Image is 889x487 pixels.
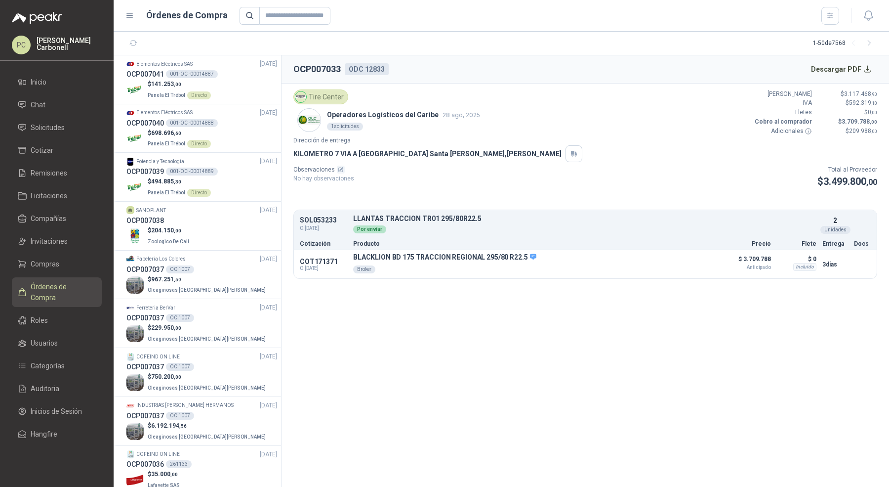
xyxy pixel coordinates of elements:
p: $ [148,372,268,382]
a: Invitaciones [12,232,102,251]
span: Categorías [31,360,65,371]
span: ,00 [174,374,181,380]
a: Compañías [12,209,102,228]
h3: OCP007041 [126,69,164,80]
div: Directo [187,91,211,99]
a: Órdenes de Compra [12,277,102,307]
span: 229.950 [151,324,181,331]
span: C: [DATE] [300,266,347,271]
img: Company Logo [126,255,134,263]
h3: OCP007039 [126,166,164,177]
p: Fletes [753,108,812,117]
p: LLANTAS TRACCION TR01 295/80R22.5 [353,215,816,222]
a: Company LogoINDUSTRIAS [PERSON_NAME] HERMANOS[DATE] OCP007037OC 1007Company Logo$6.192.194,56Olea... [126,401,277,442]
img: Company Logo [126,423,144,440]
span: ,00 [871,110,877,115]
p: COFEIND ON LINE [136,353,180,361]
span: ,90 [871,91,877,97]
p: 2 [833,215,837,226]
img: Company Logo [126,109,134,117]
p: KILOMETRO 7 VIA A [GEOGRAPHIC_DATA] Santa [PERSON_NAME] , [PERSON_NAME] [293,148,562,159]
a: Compras [12,255,102,273]
div: Incluido [793,263,816,271]
img: Company Logo [126,178,144,196]
span: Auditoria [31,383,59,394]
span: Inicio [31,77,46,88]
span: [DATE] [260,206,277,215]
div: 001-OC -00014887 [166,70,218,78]
p: Adicionales [753,127,812,136]
img: Company Logo [298,109,321,132]
span: ,00 [866,177,877,187]
span: Remisiones [31,168,67,178]
div: PC [12,36,31,54]
p: $ [818,117,877,127]
span: ,00 [174,82,181,87]
span: ,00 [870,119,877,125]
span: 141.253 [151,81,181,88]
h3: OCP007040 [126,118,164,129]
a: Inicios de Sesión [12,402,102,421]
img: Company Logo [126,276,144,294]
span: Roles [31,315,48,326]
div: Directo [187,140,211,148]
h2: OCP007033 [293,62,341,76]
p: $ [817,174,877,189]
p: $ [148,275,268,284]
a: Auditoria [12,379,102,398]
span: ,00 [871,129,877,134]
span: Panela El Trébol [148,92,185,98]
div: OC 1007 [166,314,194,322]
p: [PERSON_NAME] [753,89,812,99]
span: [DATE] [260,450,277,459]
p: INDUSTRIAS [PERSON_NAME] HERMANOS [136,401,234,409]
span: ,60 [174,131,181,136]
span: Compras [31,259,59,269]
p: $ [148,129,211,138]
span: [DATE] [260,59,277,69]
a: Company LogoPotencia y Tecnología[DATE] OCP007039001-OC -00014889Company Logo$494.885,30Panela El... [126,157,277,197]
span: 3.709.788 [842,118,877,125]
h3: OCP007037 [126,361,164,372]
span: [DATE] [260,352,277,361]
h3: OCP007037 [126,410,164,421]
p: Total al Proveedor [817,165,877,175]
span: [DATE] [260,401,277,410]
div: 1 solicitudes [327,123,363,131]
p: Producto [353,241,716,247]
p: COFEIND ON LINE [136,450,180,458]
span: 6.192.194 [151,422,187,429]
span: Panela El Trébol [148,190,185,195]
p: Flete [777,241,816,247]
span: [DATE] [260,255,277,264]
p: Cobro al comprador [753,117,812,127]
a: Remisiones [12,164,102,182]
span: Oleaginosas [GEOGRAPHIC_DATA][PERSON_NAME] [148,287,266,293]
a: Categorías [12,356,102,375]
img: Company Logo [126,353,134,361]
img: Company Logo [126,158,134,166]
span: ,56 [179,423,187,429]
button: Descargar PDF [806,59,878,79]
span: Inicios de Sesión [31,406,82,417]
p: $ [818,127,877,136]
p: No hay observaciones [293,174,354,183]
span: Hangfire [31,429,57,440]
p: Observaciones [293,165,354,175]
div: ODC 12833 [345,63,389,75]
p: Operadores Logísticos del Caribe [327,109,480,120]
p: $ [818,98,877,108]
span: 494.885 [151,178,181,185]
span: ,00 [174,228,181,233]
span: 35.000 [151,471,178,478]
a: Company LogoElementos Eléctricos SAS[DATE] OCP007041001-OC -00014887Company Logo$141.253,00Panela... [126,59,277,100]
span: ,00 [170,472,178,477]
span: Oleaginosas [GEOGRAPHIC_DATA][PERSON_NAME] [148,434,266,440]
p: Elementos Eléctricos SAS [136,60,193,68]
span: 3.117.468 [844,90,877,97]
p: $ [148,323,268,333]
div: 261133 [166,460,192,468]
a: Licitaciones [12,186,102,205]
span: Licitaciones [31,190,67,201]
span: Zoologico De Cali [148,239,189,244]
